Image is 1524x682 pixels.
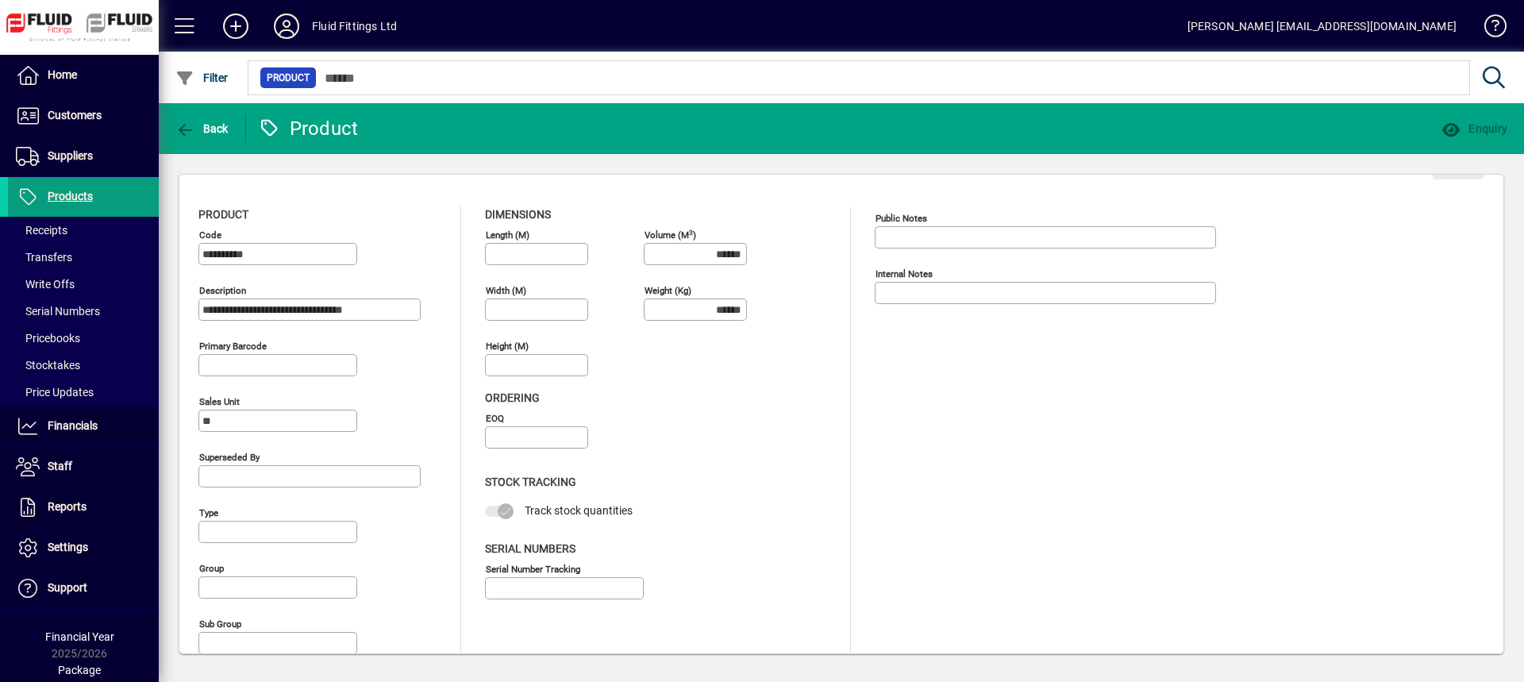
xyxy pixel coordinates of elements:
[171,114,233,143] button: Back
[258,116,359,141] div: Product
[261,12,312,40] button: Profile
[199,452,260,463] mat-label: Superseded by
[199,507,218,518] mat-label: Type
[876,213,927,224] mat-label: Public Notes
[1187,13,1457,39] div: [PERSON_NAME] [EMAIL_ADDRESS][DOMAIN_NAME]
[45,630,114,643] span: Financial Year
[16,386,94,399] span: Price Updates
[8,298,159,325] a: Serial Numbers
[485,391,540,404] span: Ordering
[485,542,575,555] span: Serial Numbers
[199,285,246,296] mat-label: Description
[1433,151,1484,179] button: Edit
[16,332,80,345] span: Pricebooks
[8,447,159,487] a: Staff
[198,208,248,221] span: Product
[199,396,240,407] mat-label: Sales unit
[48,541,88,553] span: Settings
[199,563,224,574] mat-label: Group
[16,224,67,237] span: Receipts
[175,122,229,135] span: Back
[645,285,691,296] mat-label: Weight (Kg)
[199,618,241,630] mat-label: Sub group
[48,190,93,202] span: Products
[8,325,159,352] a: Pricebooks
[485,476,576,488] span: Stock Tracking
[159,114,246,143] app-page-header-button: Back
[210,12,261,40] button: Add
[8,217,159,244] a: Receipts
[876,268,933,279] mat-label: Internal Notes
[16,278,75,291] span: Write Offs
[486,413,504,424] mat-label: EOQ
[8,271,159,298] a: Write Offs
[48,581,87,594] span: Support
[48,460,72,472] span: Staff
[171,64,233,92] button: Filter
[1472,3,1504,55] a: Knowledge Base
[58,664,101,676] span: Package
[199,341,267,352] mat-label: Primary barcode
[8,96,159,136] a: Customers
[48,419,98,432] span: Financials
[8,56,159,95] a: Home
[8,487,159,527] a: Reports
[8,352,159,379] a: Stocktakes
[485,208,551,221] span: Dimensions
[486,563,580,574] mat-label: Serial Number tracking
[175,71,229,84] span: Filter
[689,228,693,236] sup: 3
[486,229,529,241] mat-label: Length (m)
[16,305,100,318] span: Serial Numbers
[48,68,77,81] span: Home
[8,528,159,568] a: Settings
[48,500,87,513] span: Reports
[16,359,80,372] span: Stocktakes
[486,341,529,352] mat-label: Height (m)
[486,285,526,296] mat-label: Width (m)
[645,229,696,241] mat-label: Volume (m )
[8,244,159,271] a: Transfers
[312,13,397,39] div: Fluid Fittings Ltd
[525,504,633,517] span: Track stock quantities
[16,251,72,264] span: Transfers
[48,149,93,162] span: Suppliers
[48,109,102,121] span: Customers
[8,407,159,446] a: Financials
[267,70,310,86] span: Product
[8,379,159,406] a: Price Updates
[199,229,221,241] mat-label: Code
[8,568,159,608] a: Support
[8,137,159,176] a: Suppliers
